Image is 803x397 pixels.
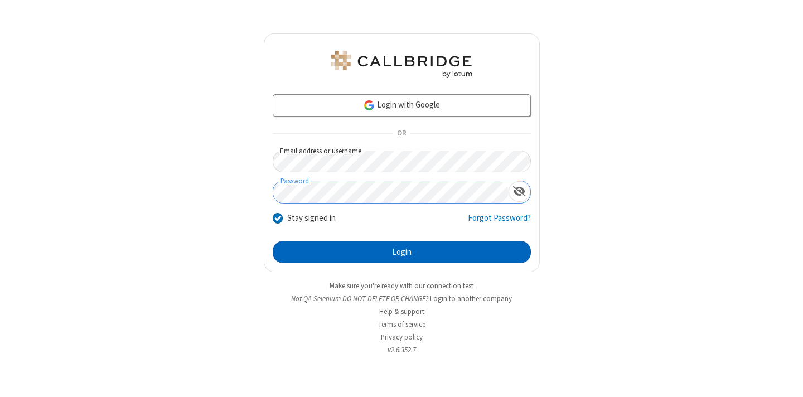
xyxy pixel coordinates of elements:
[381,332,423,342] a: Privacy policy
[509,181,530,202] div: Show password
[378,319,425,329] a: Terms of service
[393,126,410,142] span: OR
[264,345,540,355] li: v2.6.352.7
[273,241,531,263] button: Login
[273,151,531,172] input: Email address or username
[329,51,474,78] img: QA Selenium DO NOT DELETE OR CHANGE
[264,293,540,304] li: Not QA Selenium DO NOT DELETE OR CHANGE?
[287,212,336,225] label: Stay signed in
[775,368,795,389] iframe: Chat
[273,94,531,117] a: Login with Google
[273,181,509,203] input: Password
[330,281,473,291] a: Make sure you're ready with our connection test
[363,99,375,112] img: google-icon.png
[430,293,512,304] button: Login to another company
[468,212,531,233] a: Forgot Password?
[379,307,424,316] a: Help & support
